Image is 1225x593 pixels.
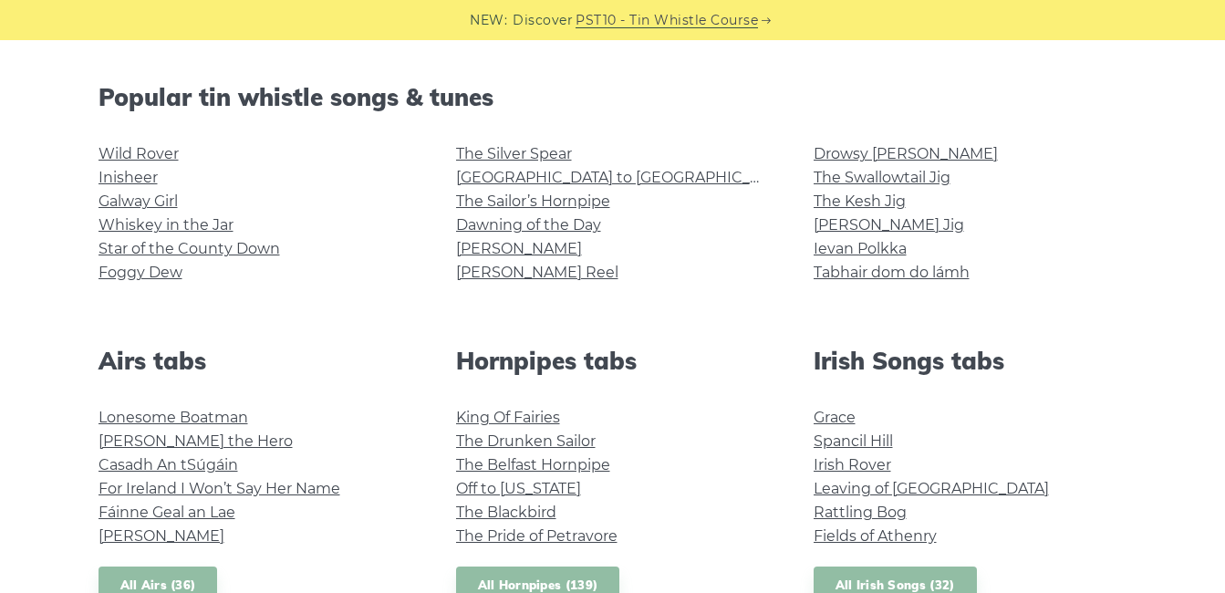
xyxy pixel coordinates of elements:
[814,347,1127,375] h2: Irish Songs tabs
[456,432,596,450] a: The Drunken Sailor
[814,216,964,234] a: [PERSON_NAME] Jig
[456,347,770,375] h2: Hornpipes tabs
[814,504,907,521] a: Rattling Bog
[99,240,280,257] a: Star of the County Down
[456,409,560,426] a: King Of Fairies
[814,432,893,450] a: Spancil Hill
[814,527,937,545] a: Fields of Athenry
[456,527,618,545] a: The Pride of Petravore
[814,145,998,162] a: Drowsy [PERSON_NAME]
[470,10,507,31] span: NEW:
[576,10,758,31] a: PST10 - Tin Whistle Course
[456,504,556,521] a: The Blackbird
[456,192,610,210] a: The Sailor’s Hornpipe
[814,240,907,257] a: Ievan Polkka
[456,240,582,257] a: [PERSON_NAME]
[99,347,412,375] h2: Airs tabs
[456,480,581,497] a: Off to [US_STATE]
[814,192,906,210] a: The Kesh Jig
[99,504,235,521] a: Fáinne Geal an Lae
[456,216,601,234] a: Dawning of the Day
[99,264,182,281] a: Foggy Dew
[99,409,248,426] a: Lonesome Boatman
[814,409,856,426] a: Grace
[99,432,293,450] a: [PERSON_NAME] the Hero
[99,83,1127,111] h2: Popular tin whistle songs & tunes
[814,480,1049,497] a: Leaving of [GEOGRAPHIC_DATA]
[456,456,610,473] a: The Belfast Hornpipe
[99,216,234,234] a: Whiskey in the Jar
[99,169,158,186] a: Inisheer
[99,456,238,473] a: Casadh An tSúgáin
[99,145,179,162] a: Wild Rover
[456,145,572,162] a: The Silver Spear
[99,480,340,497] a: For Ireland I Won’t Say Her Name
[456,169,793,186] a: [GEOGRAPHIC_DATA] to [GEOGRAPHIC_DATA]
[513,10,573,31] span: Discover
[814,169,950,186] a: The Swallowtail Jig
[814,264,970,281] a: Tabhair dom do lámh
[814,456,891,473] a: Irish Rover
[456,264,618,281] a: [PERSON_NAME] Reel
[99,527,224,545] a: [PERSON_NAME]
[99,192,178,210] a: Galway Girl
